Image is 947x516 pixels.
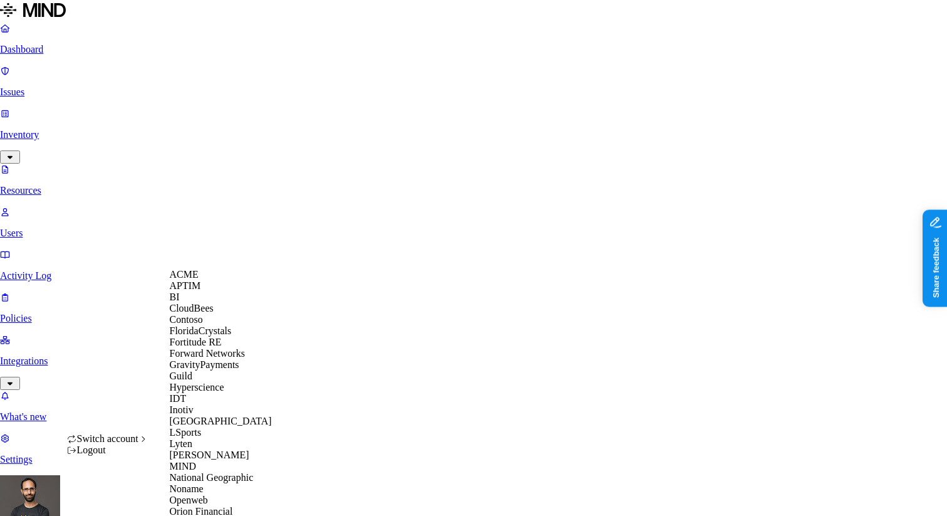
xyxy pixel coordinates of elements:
[67,445,148,456] div: Logout
[170,359,239,370] span: GravityPayments
[170,371,192,381] span: Guild
[170,483,204,494] span: Noname
[170,292,180,302] span: BI
[170,393,187,404] span: IDT
[170,495,208,505] span: Openweb
[170,337,222,347] span: Fortitude RE
[170,348,245,359] span: Forward Networks
[170,461,197,471] span: MIND
[170,314,203,325] span: Contoso
[170,269,199,280] span: ACME
[170,404,194,415] span: Inotiv
[170,280,201,291] span: APTIM
[170,450,249,460] span: [PERSON_NAME]
[170,325,232,336] span: FloridaCrystals
[170,416,272,426] span: [GEOGRAPHIC_DATA]
[170,382,224,392] span: Hyperscience
[170,427,202,438] span: LSports
[77,433,138,444] span: Switch account
[170,303,214,313] span: CloudBees
[170,472,254,483] span: National Geographic
[170,438,192,449] span: Lyten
